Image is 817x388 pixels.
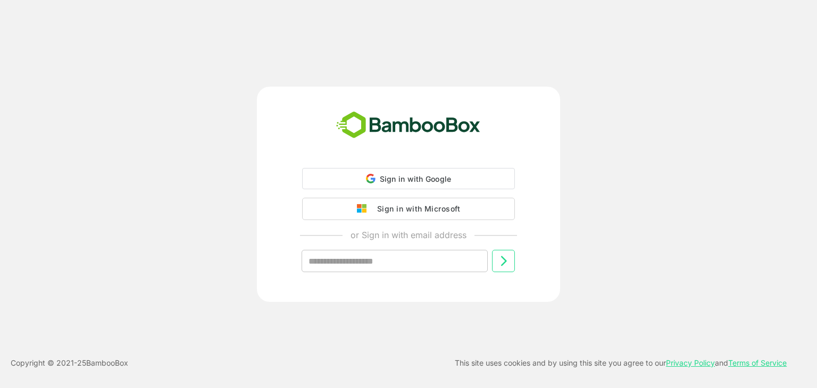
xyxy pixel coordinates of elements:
[372,202,460,216] div: Sign in with Microsoft
[330,108,486,143] img: bamboobox
[357,204,372,214] img: google
[302,168,515,189] div: Sign in with Google
[728,358,787,367] a: Terms of Service
[11,357,128,369] p: Copyright © 2021- 25 BambooBox
[380,174,452,183] span: Sign in with Google
[666,358,715,367] a: Privacy Policy
[351,229,466,241] p: or Sign in with email address
[302,198,515,220] button: Sign in with Microsoft
[455,357,787,369] p: This site uses cookies and by using this site you agree to our and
